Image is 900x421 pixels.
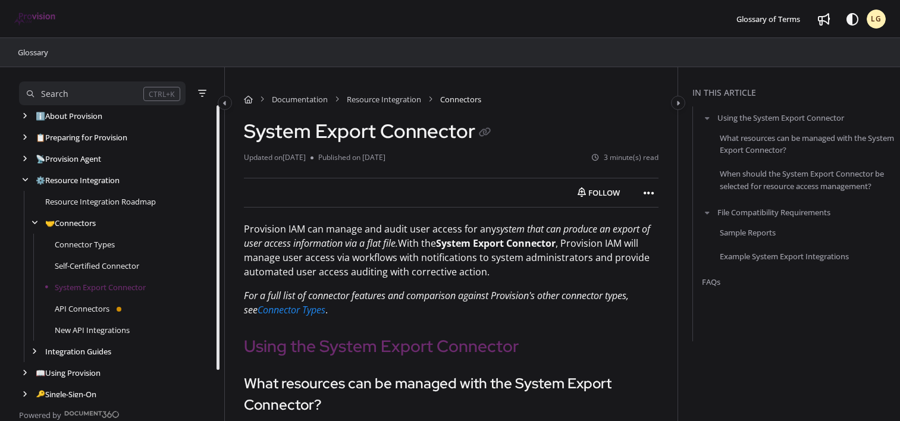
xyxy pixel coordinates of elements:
a: Home [244,93,253,105]
a: Self-Certified Connector [55,260,139,272]
span: 📋 [36,132,45,143]
em: For a full list of connector features and comparison against Provision's other connector types, see [244,289,629,316]
button: arrow [702,205,713,218]
a: Using the System Export Connector [717,112,844,124]
li: 3 minute(s) read [592,152,658,164]
h1: System Export Connector [244,120,494,143]
span: 🔑 [36,389,45,400]
button: Filter [195,86,209,100]
a: Resource Integration [36,174,120,186]
em: system that can produce an export of user access information via a flat file. [244,222,650,250]
a: Powered by Document360 - opens in a new tab [19,407,120,421]
a: FAQs [702,276,720,288]
a: Integration Guides [45,345,111,357]
a: About Provision [36,110,102,122]
a: Resource Integration [347,93,421,105]
div: arrow [19,175,31,186]
a: Preparing for Provision [36,131,127,143]
a: Connector Types [55,238,115,250]
button: Follow [567,183,630,202]
div: arrow [19,111,31,122]
div: arrow [19,389,31,400]
div: arrow [19,132,31,143]
span: 📖 [36,367,45,378]
li: Updated on [DATE] [244,152,311,164]
span: LG [871,14,882,25]
p: . [244,288,658,317]
span: Powered by [19,409,61,421]
button: Search [19,81,186,105]
button: LG [867,10,886,29]
div: arrow [19,153,31,165]
div: CTRL+K [143,87,180,101]
h2: Using the System Export Connector [244,334,658,359]
div: arrow [29,346,40,357]
strong: System Export Connector [436,237,556,250]
span: Glossary of Terms [736,14,800,24]
a: Single-Sign-On [36,388,96,400]
span: Connectors [440,93,481,105]
a: Glossary [17,45,49,59]
a: Provision Agent [36,153,101,165]
div: arrow [29,218,40,229]
p: Provision IAM can manage and audit user access for any With the , Provision IAM will manage user ... [244,222,658,279]
a: Using Provision [36,367,101,379]
span: ⚙️ [36,175,45,186]
div: arrow [19,367,31,379]
img: Document360 [64,411,120,418]
a: Whats new [814,10,833,29]
span: 📡 [36,153,45,164]
a: Project logo [14,12,57,26]
span: 🤝 [45,218,55,228]
button: arrow [702,111,713,124]
a: API Connectors [55,303,109,315]
a: Connector Types [258,303,325,316]
div: In this article [692,86,895,99]
a: Example System Export Integrations [720,250,849,262]
a: Connectors [45,217,96,229]
a: New API Integrations [55,324,130,336]
img: brand logo [14,12,57,26]
button: Article more options [639,183,658,202]
a: File Compatibility Requirements [717,206,830,218]
button: Category toggle [218,96,232,110]
button: Theme options [843,10,862,29]
a: What resources can be managed with the System Export Connector? [720,132,895,156]
a: System Export Connector [55,281,146,293]
div: Search [41,87,68,100]
a: When should the System Export Connector be selected for resource access management? [720,168,895,191]
button: Category toggle [671,96,685,110]
a: Sample Reports [720,227,776,238]
a: Resource Integration Roadmap [45,196,156,208]
span: ℹ️ [36,111,45,121]
h3: What resources can be managed with the System Export Connector? [244,373,658,416]
a: Documentation [272,93,328,105]
button: Copy link of System Export Connector [475,124,494,143]
li: Published on [DATE] [311,152,385,164]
